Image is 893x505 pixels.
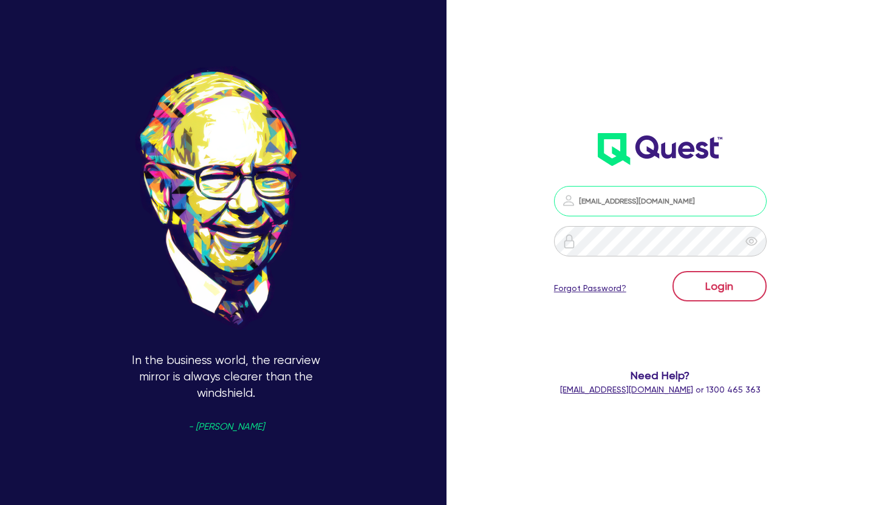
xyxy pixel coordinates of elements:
[554,186,767,216] input: Email address
[554,282,626,295] a: Forgot Password?
[672,271,767,301] button: Login
[561,193,576,208] img: icon-password
[598,133,722,166] img: wH2k97JdezQIQAAAABJRU5ErkJggg==
[188,422,264,431] span: - [PERSON_NAME]
[562,234,577,249] img: icon-password
[545,367,775,383] span: Need Help?
[745,235,758,247] span: eye
[560,385,761,394] span: or 1300 465 363
[560,385,693,394] a: [EMAIL_ADDRESS][DOMAIN_NAME]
